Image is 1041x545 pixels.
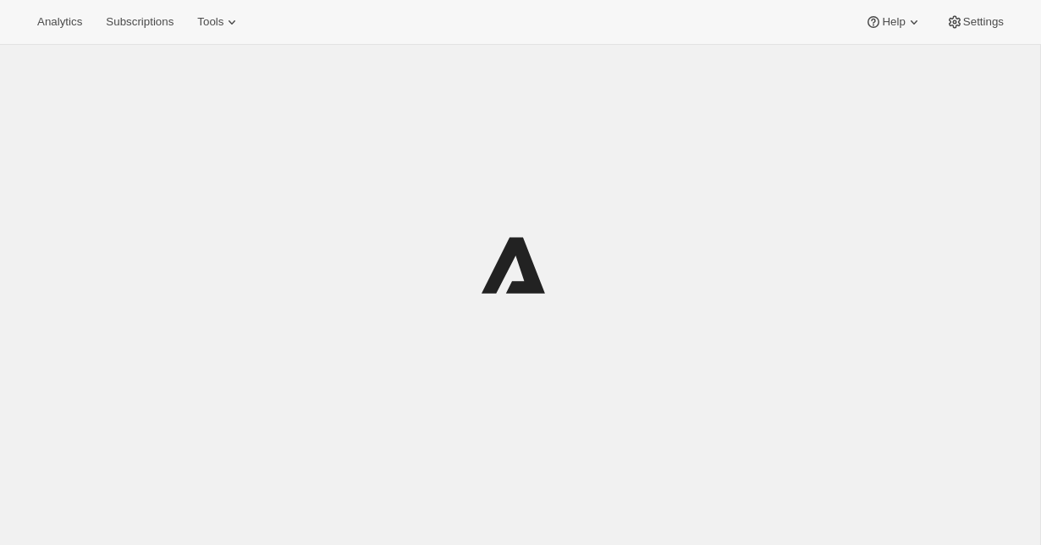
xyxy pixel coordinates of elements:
span: Analytics [37,15,82,29]
button: Help [855,10,932,34]
span: Tools [197,15,223,29]
span: Settings [963,15,1004,29]
button: Analytics [27,10,92,34]
button: Settings [936,10,1014,34]
button: Subscriptions [96,10,184,34]
span: Help [882,15,905,29]
span: Subscriptions [106,15,173,29]
button: Tools [187,10,251,34]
